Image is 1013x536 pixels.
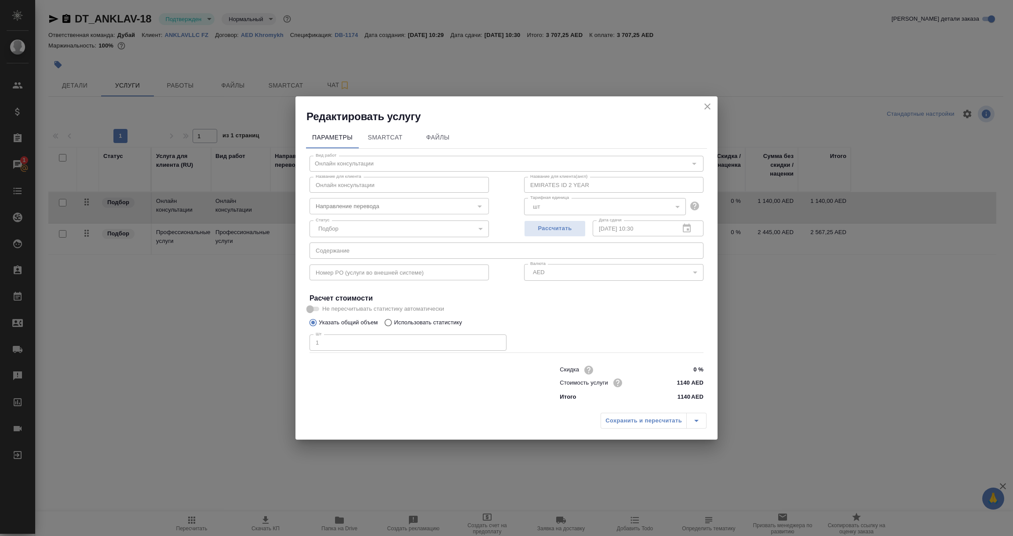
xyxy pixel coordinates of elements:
input: ✎ Введи что-нибудь [670,363,703,376]
button: close [701,100,714,113]
div: шт [524,198,686,215]
span: Не пересчитывать статистику автоматически [322,305,444,313]
p: Стоимость услуги [560,378,608,387]
div: split button [601,413,707,429]
button: Подбор [316,225,341,232]
p: Указать общий объем [319,318,378,327]
span: Параметры [311,132,353,143]
p: Итого [560,393,576,401]
h2: Редактировать услугу [306,110,718,124]
input: ✎ Введи что-нибудь [670,376,703,389]
p: Использовать статистику [394,318,462,327]
div: AED [524,264,703,281]
div: Подбор [310,220,489,237]
button: шт [530,203,543,210]
h4: Расчет стоимости [310,293,703,304]
span: Рассчитать [529,224,581,234]
span: SmartCat [364,132,406,143]
p: AED [691,393,703,401]
p: Скидка [560,365,579,374]
button: Рассчитать [524,220,586,237]
button: AED [530,268,547,276]
p: 1140 [678,393,690,401]
span: Файлы [417,132,459,143]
